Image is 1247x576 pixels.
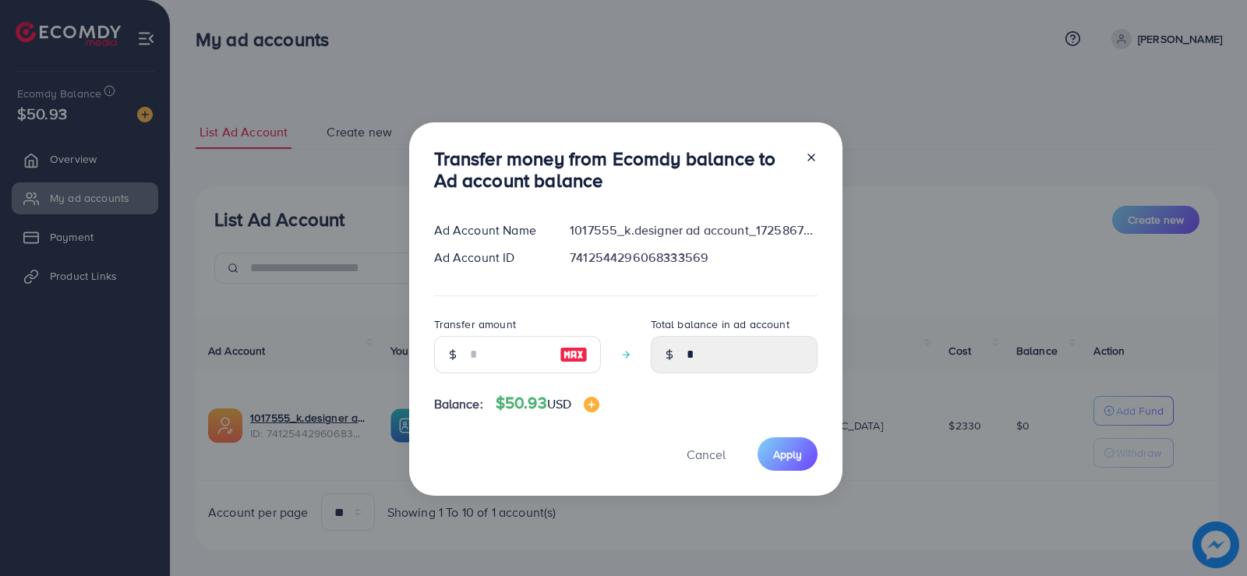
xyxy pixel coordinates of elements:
[547,395,571,412] span: USD
[687,446,726,463] span: Cancel
[422,221,558,239] div: Ad Account Name
[584,397,599,412] img: image
[496,394,599,413] h4: $50.93
[758,437,818,471] button: Apply
[773,447,802,462] span: Apply
[560,345,588,364] img: image
[434,147,793,193] h3: Transfer money from Ecomdy balance to Ad account balance
[667,437,745,471] button: Cancel
[557,249,829,267] div: 7412544296068333569
[434,395,483,413] span: Balance:
[651,316,790,332] label: Total balance in ad account
[434,316,516,332] label: Transfer amount
[557,221,829,239] div: 1017555_k.designer ad account_1725867471160
[422,249,558,267] div: Ad Account ID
